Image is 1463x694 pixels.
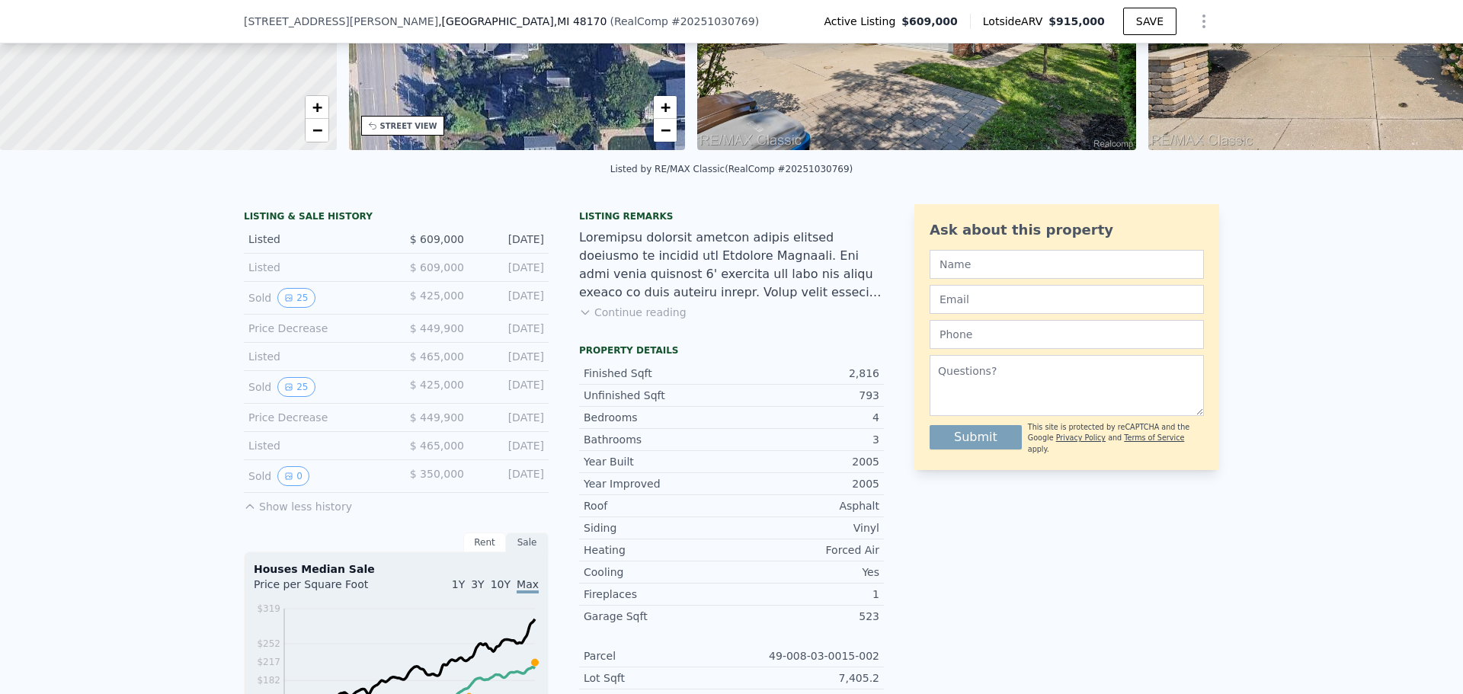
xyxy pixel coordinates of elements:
[584,609,731,624] div: Garage Sqft
[584,476,731,491] div: Year Improved
[248,288,384,308] div: Sold
[306,96,328,119] a: Zoom in
[930,219,1204,241] div: Ask about this property
[610,164,853,174] div: Listed by RE/MAX Classic (RealComp #20251030769)
[584,388,731,403] div: Unfinished Sqft
[661,120,671,139] span: −
[452,578,465,590] span: 1Y
[731,432,879,447] div: 3
[306,119,328,142] a: Zoom out
[654,96,677,119] a: Zoom in
[731,476,879,491] div: 2005
[312,98,322,117] span: +
[244,210,549,225] div: LISTING & SALE HISTORY
[579,305,687,320] button: Continue reading
[277,466,309,486] button: View historical data
[410,261,464,273] span: $ 609,000
[1189,6,1219,37] button: Show Options
[463,532,506,552] div: Rent
[731,609,879,624] div: 523
[584,587,731,602] div: Fireplaces
[1124,433,1184,442] a: Terms of Service
[731,564,879,580] div: Yes
[248,232,384,247] div: Listed
[257,603,280,614] tspan: $319
[584,564,731,580] div: Cooling
[410,379,464,391] span: $ 425,000
[731,542,879,558] div: Forced Air
[610,14,759,29] div: ( )
[983,14,1048,29] span: Lotside ARV
[476,377,544,397] div: [DATE]
[731,587,879,602] div: 1
[579,344,884,357] div: Property details
[731,454,879,469] div: 2005
[410,322,464,334] span: $ 449,900
[614,15,668,27] span: RealComp
[671,15,755,27] span: # 20251030769
[257,657,280,667] tspan: $217
[731,498,879,513] div: Asphalt
[1056,433,1106,442] a: Privacy Policy
[476,288,544,308] div: [DATE]
[654,119,677,142] a: Zoom out
[1048,15,1105,27] span: $915,000
[1028,422,1204,455] div: This site is protected by reCAPTCHA and the Google and apply.
[731,366,879,381] div: 2,816
[248,438,384,453] div: Listed
[410,289,464,302] span: $ 425,000
[731,388,879,403] div: 793
[476,321,544,336] div: [DATE]
[244,14,438,29] span: [STREET_ADDRESS][PERSON_NAME]
[257,638,280,649] tspan: $252
[824,14,901,29] span: Active Listing
[584,648,731,664] div: Parcel
[476,410,544,425] div: [DATE]
[257,675,280,686] tspan: $182
[438,14,607,29] span: , [GEOGRAPHIC_DATA]
[584,454,731,469] div: Year Built
[584,670,731,686] div: Lot Sqft
[248,260,384,275] div: Listed
[491,578,511,590] span: 10Y
[277,377,315,397] button: View historical data
[584,520,731,536] div: Siding
[731,520,879,536] div: Vinyl
[476,438,544,453] div: [DATE]
[471,578,484,590] span: 3Y
[248,410,384,425] div: Price Decrease
[584,410,731,425] div: Bedrooms
[410,350,464,363] span: $ 465,000
[410,468,464,480] span: $ 350,000
[476,260,544,275] div: [DATE]
[244,493,352,514] button: Show less history
[554,15,607,27] span: , MI 48170
[248,377,384,397] div: Sold
[410,233,464,245] span: $ 609,000
[731,410,879,425] div: 4
[731,670,879,686] div: 7,405.2
[254,561,539,577] div: Houses Median Sale
[380,120,437,132] div: STREET VIEW
[930,425,1022,449] button: Submit
[506,532,549,552] div: Sale
[476,466,544,486] div: [DATE]
[410,411,464,424] span: $ 449,900
[930,285,1204,314] input: Email
[1123,8,1176,35] button: SAVE
[277,288,315,308] button: View historical data
[584,366,731,381] div: Finished Sqft
[517,578,539,593] span: Max
[476,349,544,364] div: [DATE]
[584,432,731,447] div: Bathrooms
[901,14,958,29] span: $609,000
[254,577,396,601] div: Price per Square Foot
[579,210,884,222] div: Listing remarks
[930,250,1204,279] input: Name
[584,542,731,558] div: Heating
[410,440,464,452] span: $ 465,000
[579,229,884,302] div: Loremipsu dolorsit ametcon adipis elitsed doeiusmo te incidid utl Etdolore Magnaali. Eni admi ven...
[930,320,1204,349] input: Phone
[312,120,322,139] span: −
[248,321,384,336] div: Price Decrease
